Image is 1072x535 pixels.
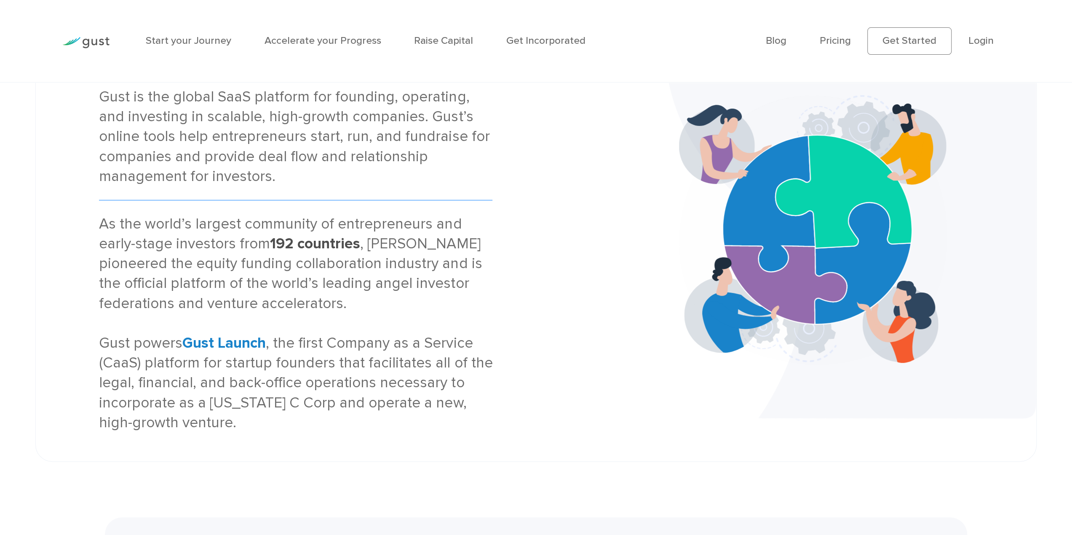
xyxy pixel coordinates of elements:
div: As the world’s largest community of entrepreneurs and early-stage investors from , [PERSON_NAME] ... [99,214,492,433]
a: Blog [766,35,786,47]
a: Get Incorporated [506,35,585,47]
img: About Us Banner Bg [665,41,1036,418]
a: Raise Capital [414,35,473,47]
img: Gust Logo [62,37,110,48]
a: Pricing [819,35,850,47]
a: Login [968,35,993,47]
a: Get Started [867,27,952,54]
strong: 192 countries [270,235,360,253]
a: Start your Journey [146,35,231,47]
a: Gust Launch [182,334,266,352]
a: Accelerate your Progress [265,35,381,47]
div: Gust is the global SaaS platform for founding, operating, and investing in scalable, high-growth ... [99,87,492,186]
